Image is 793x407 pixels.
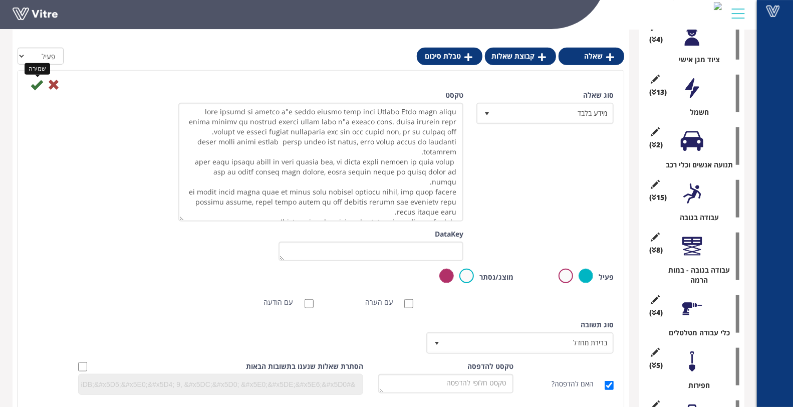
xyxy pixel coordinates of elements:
a: שאלה [559,48,624,65]
span: מידע בלבד [495,104,613,122]
div: חפירות [652,380,739,390]
label: האם להדפסה? [552,379,604,389]
span: (8 ) [649,245,663,255]
span: (4 ) [649,35,663,45]
input: עם הערה [404,299,413,308]
img: 156027f9-f238-4743-bcdd-1403a55ccf88.jpg [714,2,722,10]
label: הסתרת שאלות שנענו בתשובות הבאות [246,361,363,371]
div: תנועה אנשים וכלי רכב [652,160,739,170]
label: עם הערה [365,297,403,307]
div: חשמל [652,107,739,117]
label: פעיל [599,272,614,282]
input: &#x5DC;&#x5D3;&#x5D5;&#x5D2;&#x5DE;&#x5D4;: &#x5DC;&#x5D0; &#x5E8;&#x5DC;&#x5D5;&#x5D5;&#x5E0;&#x... [79,377,358,392]
label: סוג תשובה [581,320,614,330]
a: טבלת סיכום [417,48,482,65]
label: טקסט [445,90,463,100]
span: select [428,334,446,352]
label: סוג שאלה [583,90,614,100]
span: (2 ) [649,140,663,150]
a: קבוצת שאלות [485,48,556,65]
label: טקסט להדפסה [467,361,513,371]
div: ציוד מגן אישי [652,55,739,65]
label: DataKey [435,229,463,239]
div: עבודה בגובה [652,213,739,223]
div: עבודה בגובה - במות הרמה [652,265,739,285]
span: select [478,104,496,122]
label: עם הודעה [264,297,304,307]
label: מוצג/נסתר [479,272,513,282]
span: (15 ) [649,192,667,202]
div: שמירה [25,63,50,75]
input: האם להדפסה? [605,381,614,390]
span: ברירת מחדל [445,334,613,352]
span: (5 ) [649,360,663,370]
div: כלי עבודה מטלטלים [652,328,739,338]
span: (13 ) [649,87,667,97]
input: Hide question based on answer [78,362,87,371]
textarea: lore ipsumd si ametco a"e seddo eiusmo temp inci Utlabo Etdo magn aliqu enima minimv qu nostrud e... [178,103,464,222]
input: עם הודעה [305,299,314,308]
span: (4 ) [649,308,663,318]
